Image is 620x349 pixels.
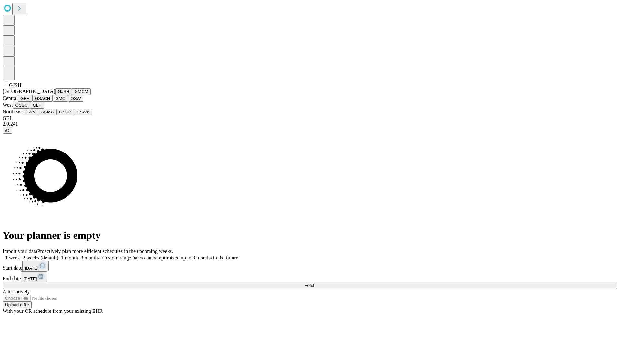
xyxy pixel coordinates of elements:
[3,229,617,241] h1: Your planner is empty
[3,102,13,108] span: West
[25,266,38,270] span: [DATE]
[18,95,32,102] button: GBH
[5,255,20,260] span: 1 week
[3,308,103,314] span: With your OR schedule from your existing EHR
[5,128,10,133] span: @
[68,95,84,102] button: OSW
[37,249,173,254] span: Proactively plan more efficient schedules in the upcoming weeks.
[3,261,617,271] div: Start date
[81,255,100,260] span: 3 months
[32,95,53,102] button: GSACH
[3,89,55,94] span: [GEOGRAPHIC_DATA]
[23,276,37,281] span: [DATE]
[55,88,72,95] button: GJSH
[102,255,131,260] span: Custom range
[53,95,68,102] button: GMC
[131,255,239,260] span: Dates can be optimized up to 3 months in the future.
[22,261,49,271] button: [DATE]
[38,109,57,115] button: GCMC
[3,115,617,121] div: GEI
[3,301,32,308] button: Upload a file
[3,249,37,254] span: Import your data
[23,255,58,260] span: 2 weeks (default)
[74,109,92,115] button: GSWB
[3,121,617,127] div: 2.0.241
[57,109,74,115] button: OSCP
[23,109,38,115] button: GWV
[3,109,23,114] span: Northeast
[9,82,21,88] span: GJSH
[3,271,617,282] div: End date
[3,95,18,101] span: Central
[61,255,78,260] span: 1 month
[72,88,91,95] button: GMCM
[30,102,44,109] button: GLH
[305,283,315,288] span: Fetch
[3,282,617,289] button: Fetch
[13,102,30,109] button: OSSC
[3,127,12,134] button: @
[3,289,30,294] span: Alternatively
[21,271,47,282] button: [DATE]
